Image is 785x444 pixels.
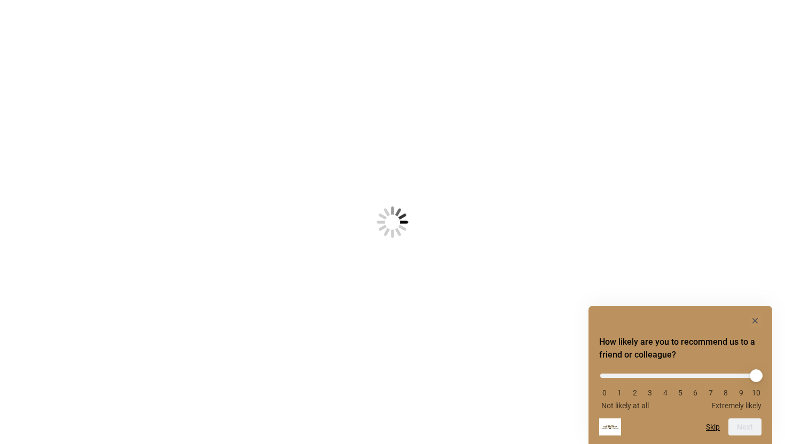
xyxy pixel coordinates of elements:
span: Extremely likely [711,401,762,410]
span: Not likely at all [601,401,649,410]
li: 6 [690,388,701,397]
li: 7 [705,388,716,397]
button: Hide survey [749,314,762,327]
li: 9 [736,388,747,397]
div: How likely are you to recommend us to a friend or colleague? Select an option from 0 to 10, with ... [599,314,762,435]
img: Loading [324,154,461,290]
li: 8 [720,388,731,397]
h2: How likely are you to recommend us to a friend or colleague? Select an option from 0 to 10, with ... [599,336,762,361]
li: 5 [675,388,686,397]
button: Skip [706,423,720,431]
li: 3 [645,388,655,397]
button: Next question [728,418,762,435]
li: 1 [614,388,625,397]
div: How likely are you to recommend us to a friend or colleague? Select an option from 0 to 10, with ... [599,366,762,410]
li: 2 [630,388,640,397]
li: 10 [751,388,762,397]
li: 4 [660,388,671,397]
li: 0 [599,388,610,397]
